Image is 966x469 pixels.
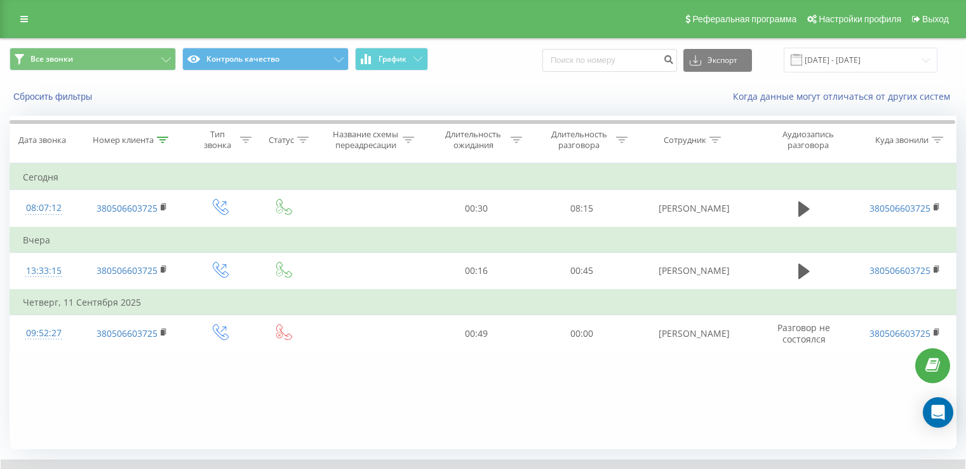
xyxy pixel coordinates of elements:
div: Куда звонили [875,135,929,146]
td: [PERSON_NAME] [635,315,753,352]
span: Все звонки [30,54,73,64]
a: 380506603725 [869,264,930,276]
a: 380506603725 [97,202,158,214]
div: Название схемы переадресации [332,129,399,151]
div: 08:07:12 [23,196,65,221]
span: Выход [922,14,949,24]
span: Настройки профиля [819,14,901,24]
div: Статус [269,135,294,146]
td: [PERSON_NAME] [635,252,753,290]
span: График [379,55,406,64]
td: 00:16 [424,252,529,290]
div: 13:33:15 [23,259,65,283]
td: Сегодня [10,165,956,190]
button: Контроль качество [182,48,349,71]
div: Номер клиента [93,135,154,146]
span: Реферальная программа [692,14,796,24]
a: Когда данные могут отличаться от других систем [733,90,956,102]
td: 00:00 [529,315,634,352]
div: Open Intercom Messenger [923,397,953,428]
td: 00:49 [424,315,529,352]
div: Длительность разговора [545,129,613,151]
td: Вчера [10,228,956,253]
a: 380506603725 [869,327,930,339]
div: Сотрудник [664,135,706,146]
a: 380506603725 [97,327,158,339]
button: График [355,48,428,71]
a: 380506603725 [97,264,158,276]
div: 09:52:27 [23,321,65,346]
div: Аудиозапись разговора [767,129,849,151]
td: 00:30 [424,190,529,228]
a: 380506603725 [869,202,930,214]
td: Четверг, 11 Сентября 2025 [10,290,956,315]
div: Тип звонка [199,129,237,151]
div: Дата звонка [18,135,66,146]
div: Длительность ожидания [439,129,507,151]
button: Экспорт [683,49,752,72]
input: Поиск по номеру [542,49,677,72]
button: Сбросить фильтры [10,91,98,102]
button: Все звонки [10,48,176,71]
td: 08:15 [529,190,634,228]
td: 00:45 [529,252,634,290]
td: [PERSON_NAME] [635,190,753,228]
span: Разговор не состоялся [777,322,830,345]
